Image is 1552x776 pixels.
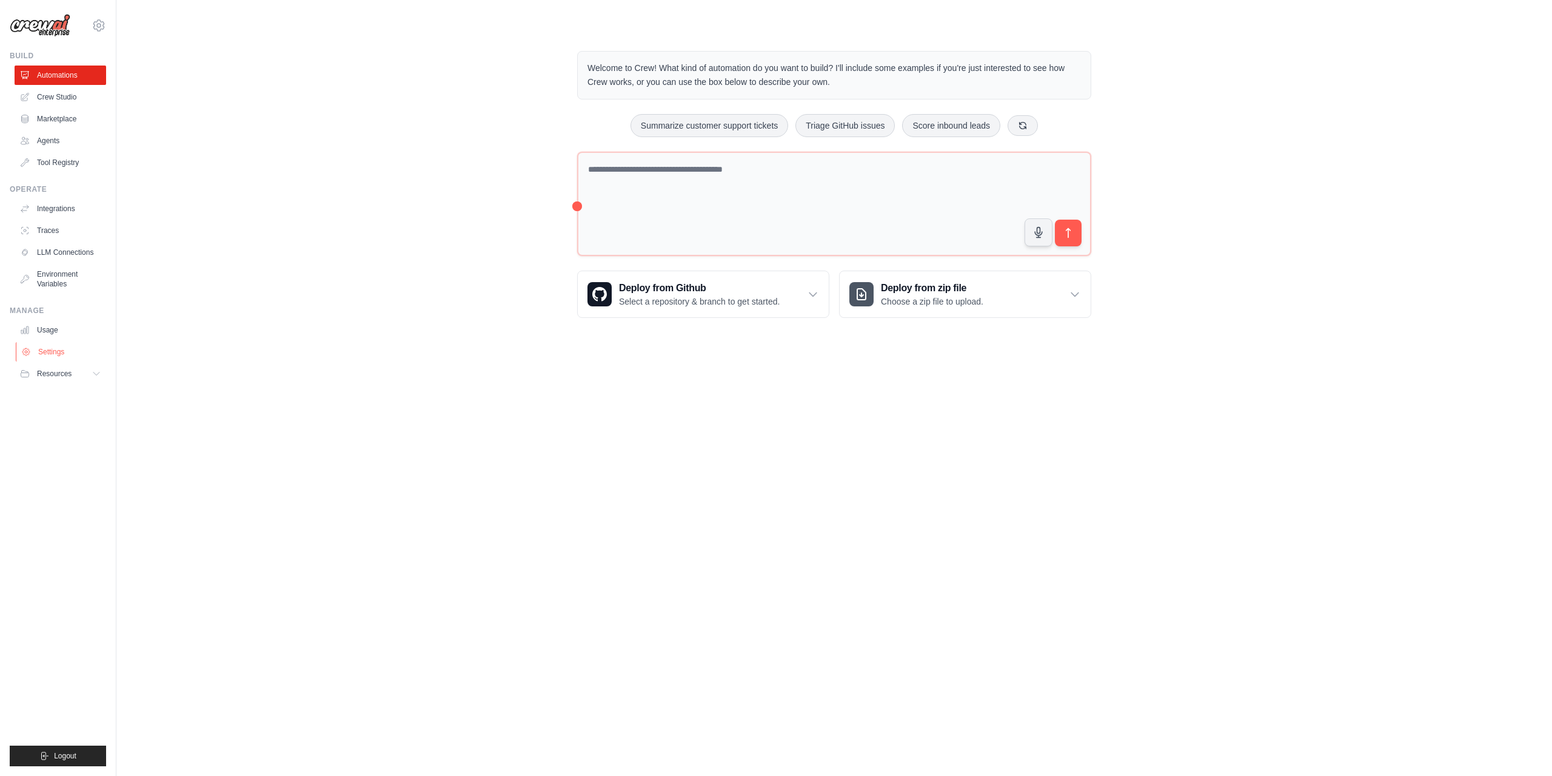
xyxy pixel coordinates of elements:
[15,199,106,218] a: Integrations
[881,295,983,308] p: Choose a zip file to upload.
[37,369,72,379] span: Resources
[619,281,780,295] h3: Deploy from Github
[15,243,106,262] a: LLM Connections
[15,265,106,294] a: Environment Variables
[15,153,106,172] a: Tool Registry
[10,184,106,194] div: Operate
[15,320,106,340] a: Usage
[10,14,70,37] img: Logo
[15,131,106,150] a: Agents
[881,281,983,295] h3: Deploy from zip file
[16,342,107,362] a: Settings
[902,114,1000,137] button: Score inbound leads
[795,114,895,137] button: Triage GitHub issues
[15,66,106,85] a: Automations
[10,746,106,766] button: Logout
[54,751,76,761] span: Logout
[15,221,106,240] a: Traces
[619,295,780,308] p: Select a repository & branch to get started.
[15,109,106,129] a: Marketplace
[587,61,1081,89] p: Welcome to Crew! What kind of automation do you want to build? I'll include some examples if you'...
[630,114,788,137] button: Summarize customer support tickets
[15,364,106,383] button: Resources
[1491,718,1552,776] div: 聊天小组件
[10,306,106,315] div: Manage
[10,51,106,61] div: Build
[1491,718,1552,776] iframe: Chat Widget
[15,87,106,107] a: Crew Studio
